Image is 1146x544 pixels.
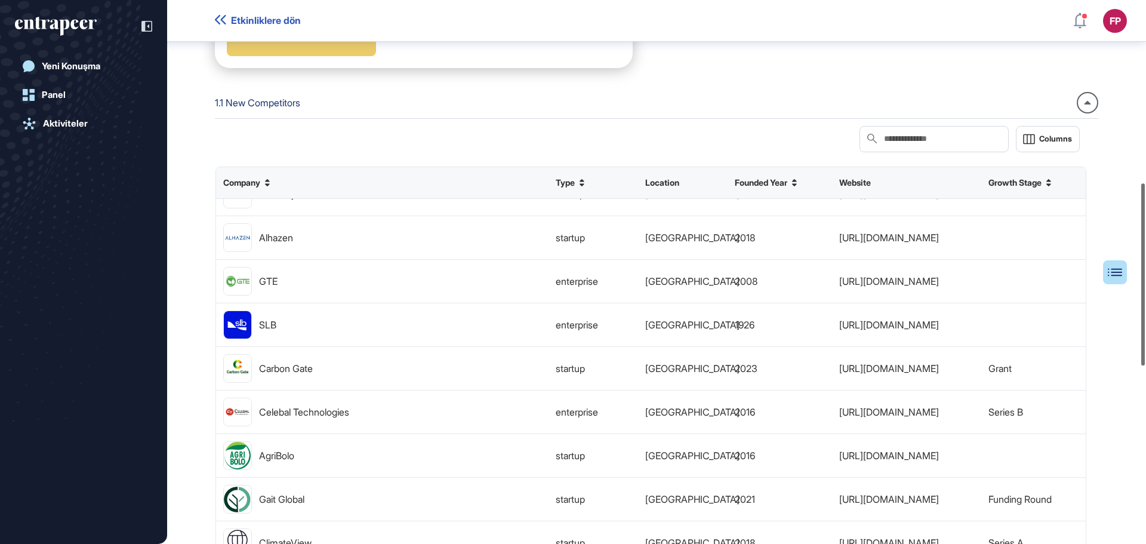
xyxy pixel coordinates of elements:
div: Yeni Konuşma [42,61,100,72]
span: [GEOGRAPHIC_DATA] [645,451,740,460]
span: Location [645,178,679,188]
span: [GEOGRAPHIC_DATA] [645,364,740,373]
span: 2021 [735,494,755,503]
span: startup [556,364,585,373]
a: [URL][DOMAIN_NAME] [839,320,939,329]
span: [GEOGRAPHIC_DATA] [645,233,740,242]
span: [GEOGRAPHIC_DATA] [645,276,740,285]
span: 2016 [735,407,755,416]
a: [URL][DOMAIN_NAME] [839,233,939,242]
img: image [224,485,251,513]
img: image [224,275,251,287]
span: Columns [1039,134,1072,143]
div: Gait Global [259,494,304,503]
span: enterprise [556,276,598,285]
img: image [224,405,251,418]
span: Website [839,178,871,188]
img: image [224,233,251,242]
span: startup [556,233,585,242]
a: [URL][DOMAIN_NAME] [839,364,939,373]
a: [URL][DOMAIN_NAME] [839,494,939,503]
span: Series B [988,407,1023,416]
span: 2008 [735,276,757,285]
div: SLB [259,320,276,329]
span: Growth Stage [988,178,1042,188]
span: 2016 [735,451,755,460]
img: image [224,355,251,382]
div: Carbon Gate [259,364,313,373]
a: Panel [15,83,152,107]
span: [GEOGRAPHIC_DATA] [645,407,740,416]
span: Grant [988,364,1012,373]
span: Etkinliklere dön [231,15,301,26]
a: [URL][DOMAIN_NAME] [839,451,939,460]
span: Funding Round [988,494,1052,503]
a: Etkinliklere dön [215,15,301,26]
img: image [224,442,251,469]
div: Celebal Technologies [259,407,349,416]
span: enterprise [556,407,598,416]
a: Aktiviteler [15,112,152,136]
span: Company [223,178,260,188]
span: 1926 [735,320,754,329]
a: Yeni Konuşma [15,54,152,78]
span: enterprise [556,320,598,329]
div: entrapeer-logo [15,17,97,36]
span: [GEOGRAPHIC_DATA] [645,320,740,329]
button: FP [1103,9,1127,33]
span: Type [556,178,575,188]
div: AgriBolo [259,451,294,460]
img: image [224,187,251,201]
span: 2023 [735,364,757,373]
div: Aktiviteler [43,118,88,129]
div: Panel [42,90,66,100]
img: image [224,311,251,339]
span: Founded Year [735,178,787,188]
span: startup [556,451,585,460]
a: [URL][DOMAIN_NAME] [839,276,939,285]
div: GTE [259,276,278,285]
span: [GEOGRAPHIC_DATA] [645,494,740,503]
button: Columns [1016,126,1080,152]
div: Alhazen [259,233,293,242]
span: startup [556,494,585,503]
a: [URL][DOMAIN_NAME] [839,407,939,416]
span: 2018 [735,233,755,242]
div: 1.1 New Competitors [215,95,300,110]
